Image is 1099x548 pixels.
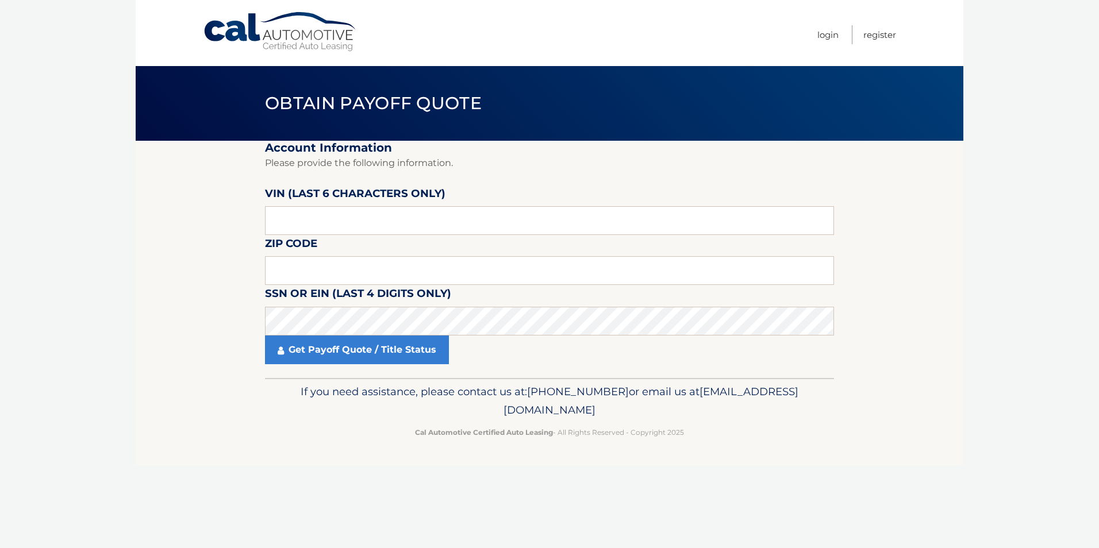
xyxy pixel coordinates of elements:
h2: Account Information [265,141,834,155]
span: Obtain Payoff Quote [265,92,482,114]
p: - All Rights Reserved - Copyright 2025 [272,426,827,438]
label: SSN or EIN (last 4 digits only) [265,285,451,306]
span: [PHONE_NUMBER] [527,385,629,398]
a: Login [817,25,839,44]
a: Cal Automotive [203,11,358,52]
a: Register [863,25,896,44]
p: If you need assistance, please contact us at: or email us at [272,383,827,419]
strong: Cal Automotive Certified Auto Leasing [415,428,553,437]
label: Zip Code [265,235,317,256]
p: Please provide the following information. [265,155,834,171]
label: VIN (last 6 characters only) [265,185,445,206]
a: Get Payoff Quote / Title Status [265,335,449,364]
